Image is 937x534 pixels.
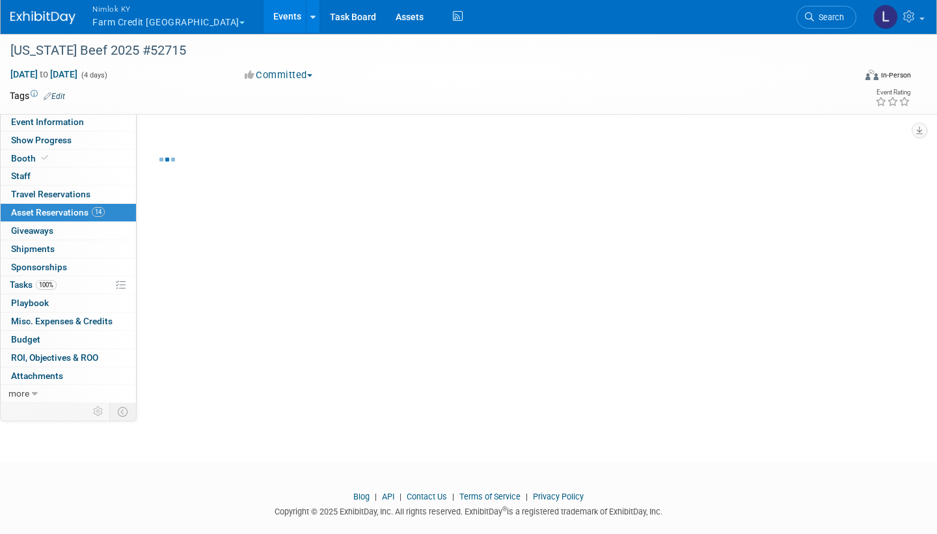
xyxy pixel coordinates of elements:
span: | [396,492,405,501]
span: more [8,388,29,399]
a: Booth [1,150,136,167]
a: Budget [1,331,136,348]
span: | [449,492,457,501]
span: (4 days) [80,71,107,79]
a: Attachments [1,367,136,385]
td: Tags [10,89,65,102]
a: Edit [44,92,65,101]
a: Blog [353,492,370,501]
a: Tasks100% [1,276,136,294]
span: Shipments [11,244,55,254]
span: Nimlok KY [92,2,245,16]
a: Sponsorships [1,259,136,276]
span: Travel Reservations [11,189,90,199]
span: Budget [11,334,40,344]
span: Tasks [10,279,57,290]
span: Booth [11,153,51,163]
span: Giveaways [11,225,53,236]
sup: ® [502,505,507,513]
div: In-Person [880,70,911,80]
span: 14 [92,207,105,217]
span: Event Information [11,117,84,127]
i: Booth reservation complete [42,154,48,162]
a: Event Information [1,113,136,131]
span: Misc. Expenses & Credits [11,316,113,326]
a: Show Progress [1,132,136,149]
img: Luc Schaefer [873,5,898,29]
span: | [523,492,531,501]
a: Contact Us [407,492,447,501]
a: Staff [1,167,136,185]
span: Attachments [11,371,63,381]
a: Privacy Policy [533,492,584,501]
span: Show Progress [11,135,72,145]
img: Format-Inperson.png [865,70,878,80]
span: [DATE] [DATE] [10,68,78,80]
td: Toggle Event Tabs [110,403,137,420]
a: Playbook [1,294,136,312]
a: ROI, Objectives & ROO [1,349,136,367]
a: Terms of Service [459,492,521,501]
div: [US_STATE] Beef 2025 #52715 [6,39,834,63]
td: Personalize Event Tab Strip [87,403,110,420]
a: Search [796,6,856,29]
span: Asset Reservations [11,207,105,218]
a: Shipments [1,240,136,258]
span: 100% [36,280,57,290]
div: Event Format [777,68,911,87]
a: more [1,385,136,402]
span: Search [814,12,844,22]
a: API [382,492,394,501]
span: to [38,69,50,79]
button: Committed [240,68,318,82]
a: Travel Reservations [1,186,136,203]
a: Giveaways [1,222,136,240]
a: Misc. Expenses & Credits [1,313,136,330]
a: Asset Reservations14 [1,204,136,221]
span: | [372,492,380,501]
span: Playbook [11,298,49,308]
img: ExhibitDay [10,11,75,24]
img: loading... [159,158,175,162]
div: Event Rating [875,89,910,96]
span: Sponsorships [11,262,67,272]
span: Staff [11,171,31,181]
span: ROI, Objectives & ROO [11,352,98,363]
